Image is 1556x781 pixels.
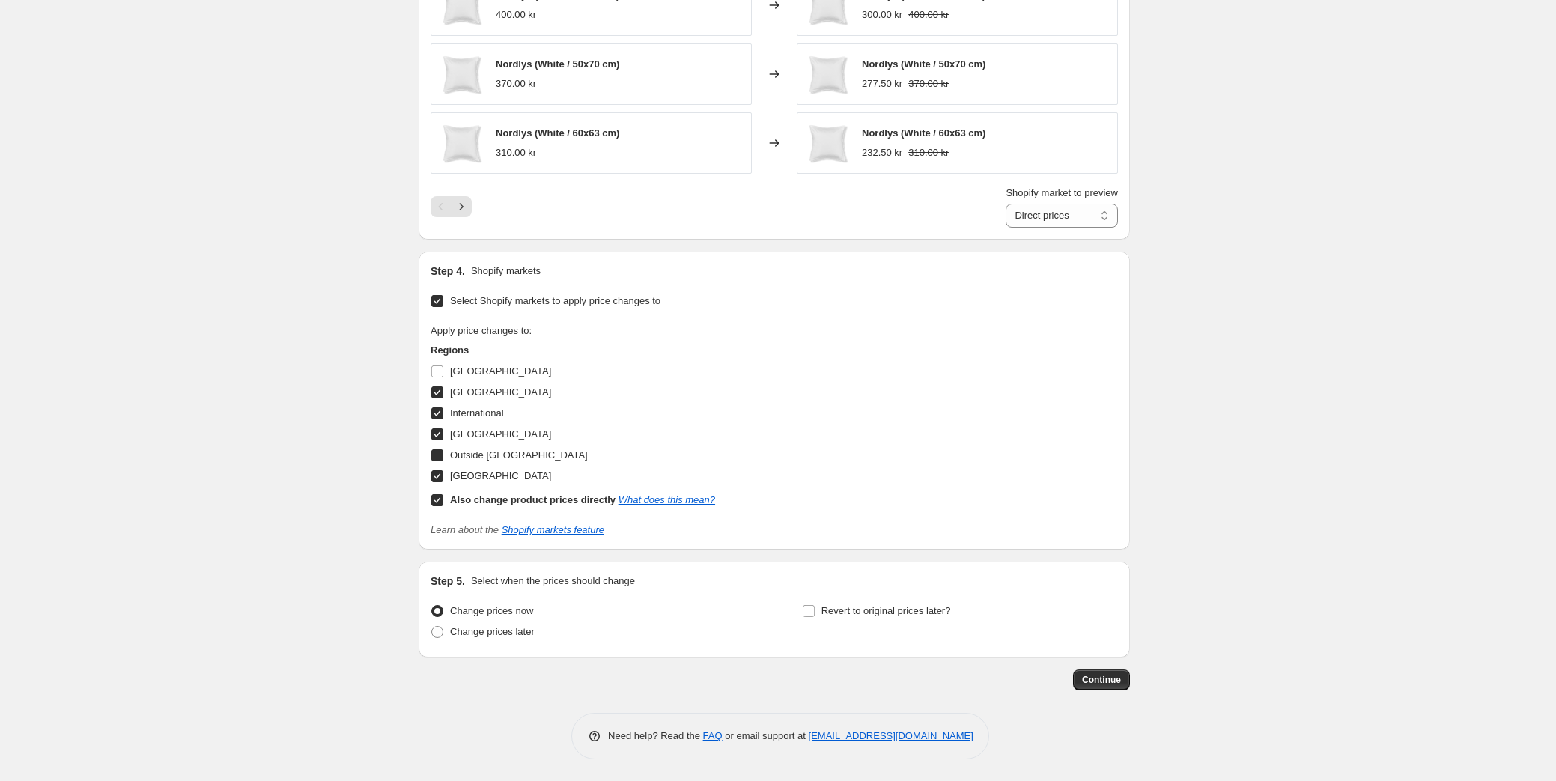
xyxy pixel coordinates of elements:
[496,145,536,160] div: 310.00 kr
[431,524,604,535] i: Learn about the
[450,449,588,461] span: Outside [GEOGRAPHIC_DATA]
[496,58,619,70] span: Nordlys (White / 50x70 cm)
[431,196,472,217] nav: Pagination
[496,7,536,22] div: 400.00 kr
[723,730,809,741] span: or email support at
[496,127,619,139] span: Nordlys (White / 60x63 cm)
[450,407,504,419] span: International
[431,325,532,336] span: Apply price changes to:
[862,127,985,139] span: Nordlys (White / 60x63 cm)
[862,58,985,70] span: Nordlys (White / 50x70 cm)
[1082,674,1121,686] span: Continue
[471,574,635,589] p: Select when the prices should change
[703,730,723,741] a: FAQ
[908,145,949,160] strike: 310.00 kr
[809,730,973,741] a: [EMAIL_ADDRESS][DOMAIN_NAME]
[862,76,902,91] div: 277.50 kr
[450,470,551,481] span: [GEOGRAPHIC_DATA]
[450,626,535,637] span: Change prices later
[450,428,551,440] span: [GEOGRAPHIC_DATA]
[862,7,902,22] div: 300.00 kr
[431,264,465,279] h2: Step 4.
[608,730,703,741] span: Need help? Read the
[439,52,484,97] img: northern-light_pillow_white_pack_1_80x.png
[619,494,715,505] a: What does this mean?
[496,76,536,91] div: 370.00 kr
[502,524,604,535] a: Shopify markets feature
[805,52,850,97] img: northern-light_pillow_white_pack_1_80x.png
[431,343,715,358] h3: Regions
[450,365,551,377] span: [GEOGRAPHIC_DATA]
[1073,669,1130,690] button: Continue
[862,145,902,160] div: 232.50 kr
[450,494,616,505] b: Also change product prices directly
[450,386,551,398] span: [GEOGRAPHIC_DATA]
[451,196,472,217] button: Next
[431,574,465,589] h2: Step 5.
[450,605,533,616] span: Change prices now
[805,121,850,165] img: northern-light_pillow_white_pack_1_80x.png
[1006,187,1118,198] span: Shopify market to preview
[821,605,951,616] span: Revert to original prices later?
[908,7,949,22] strike: 400.00 kr
[471,264,541,279] p: Shopify markets
[908,76,949,91] strike: 370.00 kr
[439,121,484,165] img: northern-light_pillow_white_pack_1_80x.png
[450,295,660,306] span: Select Shopify markets to apply price changes to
